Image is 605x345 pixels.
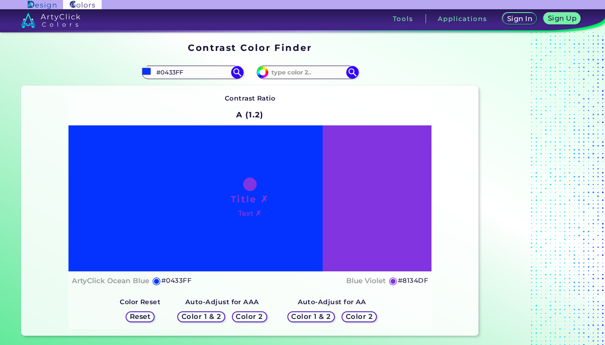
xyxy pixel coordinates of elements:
strong: Color Reset [120,298,160,306]
h5: ◉ [389,276,398,286]
input: type color 1.. [153,66,231,78]
h4: ArtyClick Ocean Blue [72,275,149,287]
h2: A (1.2) [232,106,267,124]
h5: Color 2 [347,313,371,320]
a: Sign In [504,13,535,24]
strong: Auto-Adjust for AAA [185,298,259,306]
img: icon search [231,66,244,79]
strong: Contrast Ratio [225,94,276,102]
h5: Color 1 & 2 [293,313,329,320]
strong: Auto-Adjust for AA [298,298,366,306]
a: Sign Up [545,13,579,24]
h5: #0433FF [161,275,192,286]
h5: #8134DF [398,275,428,286]
h4: Blue Violet [346,275,386,287]
h5: Sign In [508,16,531,22]
img: ArtyClick Design logo [28,1,56,9]
h1: Title ✗ [231,193,269,205]
h3: Applications [438,16,487,22]
h1: Contrast Color Finder [188,41,312,54]
h5: Sign Up [549,15,575,21]
input: type color 2.. [268,66,347,78]
h3: Tools [393,16,413,22]
h5: Color 2 [237,313,262,320]
img: logo_artyclick_colors_white.svg [21,13,80,28]
h5: Reset [131,313,150,320]
h5: ◉ [152,276,161,286]
img: icon search [346,66,359,79]
h5: Color 1 & 2 [183,313,219,320]
h4: Text ✗ [238,207,261,220]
